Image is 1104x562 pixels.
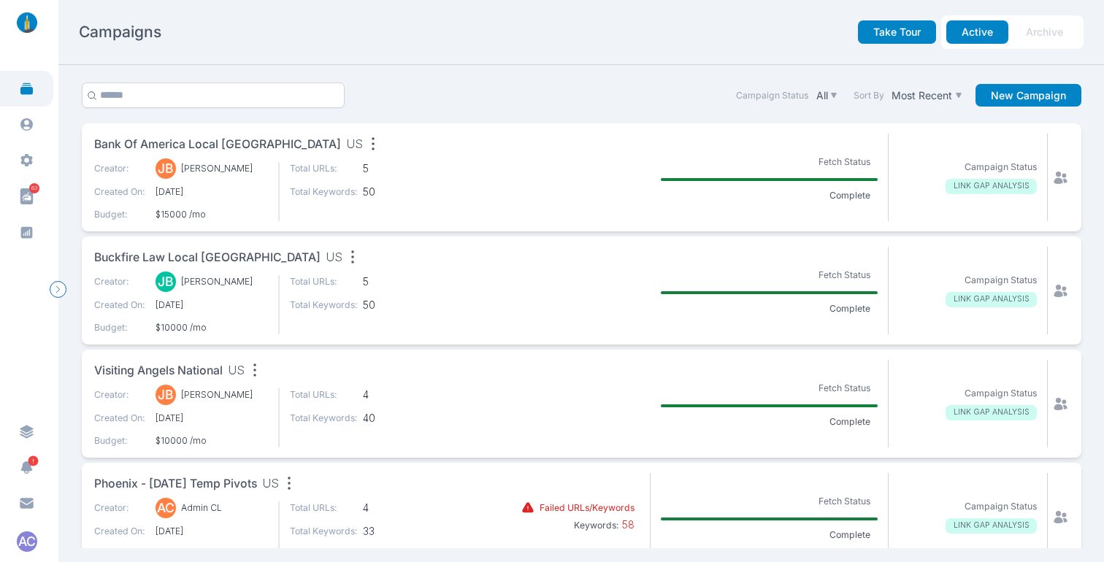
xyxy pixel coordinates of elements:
label: Campaign Status [736,89,808,102]
span: Phoenix - [DATE] Temp Pivots [94,475,257,493]
h2: Campaigns [79,22,161,42]
span: --- [156,547,268,561]
div: AC [156,498,176,518]
p: Created On: [94,412,145,425]
p: Fetch Status [810,266,878,284]
p: Fetch Status [810,379,878,397]
p: LINK GAP ANALYSIS [946,292,1037,307]
button: Take Tour [858,20,936,44]
span: 4 [363,388,431,401]
p: Campaign Status [965,387,1037,400]
p: [PERSON_NAME] [181,162,253,175]
span: 5 [363,275,431,288]
span: 40 [363,412,431,425]
p: Created On: [94,525,145,538]
p: Failed URLs/Keywords [540,501,635,515]
span: 58 [619,518,635,531]
div: JB [156,385,176,405]
p: [PERSON_NAME] [181,275,253,288]
p: LINK GAP ANALYSIS [946,405,1037,420]
span: $10000 /mo [156,434,268,447]
img: linklaunch_small.2ae18699.png [12,12,42,33]
p: Total URLs: [290,388,358,401]
span: [DATE] [156,525,268,538]
p: Created On: [94,185,145,199]
p: Total Keywords: [290,412,358,425]
span: 50 [363,185,431,199]
p: Campaign Status [965,161,1037,174]
button: Archive [1011,20,1078,44]
p: All [816,89,828,102]
p: Created On: [94,299,145,312]
button: New Campaign [975,84,1081,107]
label: Sort By [854,89,884,102]
b: Keywords: [574,520,619,531]
p: Total URLs: [290,162,358,175]
button: Most Recent [889,86,965,104]
p: Creator: [94,275,145,288]
p: Total URLs: [290,275,358,288]
span: Bank of America Local [GEOGRAPHIC_DATA] [94,136,341,154]
p: Complete [821,528,878,542]
p: Campaign Status [965,500,1037,513]
p: Budget: [94,547,145,561]
p: LINK GAP ANALYSIS [946,179,1037,194]
div: JB [156,272,176,292]
span: 50 [363,299,431,312]
p: Fetch Status [810,153,878,171]
span: [DATE] [156,412,268,425]
p: Budget: [94,321,145,334]
span: 33 [363,525,431,538]
p: Complete [821,415,878,428]
p: LINK GAP ANALYSIS [946,518,1037,534]
span: $10000 /mo [156,321,268,334]
p: Budget: [94,434,145,447]
p: Complete [821,302,878,315]
p: Admin CL [181,501,222,515]
span: US [346,136,363,154]
span: [DATE] [156,299,268,312]
span: $15000 /mo [156,208,268,221]
p: Budget: [94,208,145,221]
span: Buckfire Law Local [GEOGRAPHIC_DATA] [94,249,321,267]
p: Creator: [94,162,145,175]
span: 5 [363,162,431,175]
span: US [262,475,279,493]
p: Total Keywords: [290,299,358,312]
p: Campaign Status [965,274,1037,287]
p: Most Recent [892,89,952,102]
span: Visiting Angels National [94,362,223,380]
p: [PERSON_NAME] [181,388,253,401]
button: Active [946,20,1008,44]
p: Creator: [94,501,145,515]
span: US [228,362,245,380]
span: 4 [363,501,431,515]
p: Total Keywords: [290,185,358,199]
p: Complete [821,189,878,202]
span: 63 [29,183,39,193]
span: US [326,249,342,267]
span: [DATE] [156,185,268,199]
div: JB [156,158,176,179]
button: All [813,86,840,104]
p: Fetch Status [810,492,878,510]
p: Total Keywords: [290,525,358,538]
p: Total URLs: [290,501,358,515]
p: Creator: [94,388,145,401]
